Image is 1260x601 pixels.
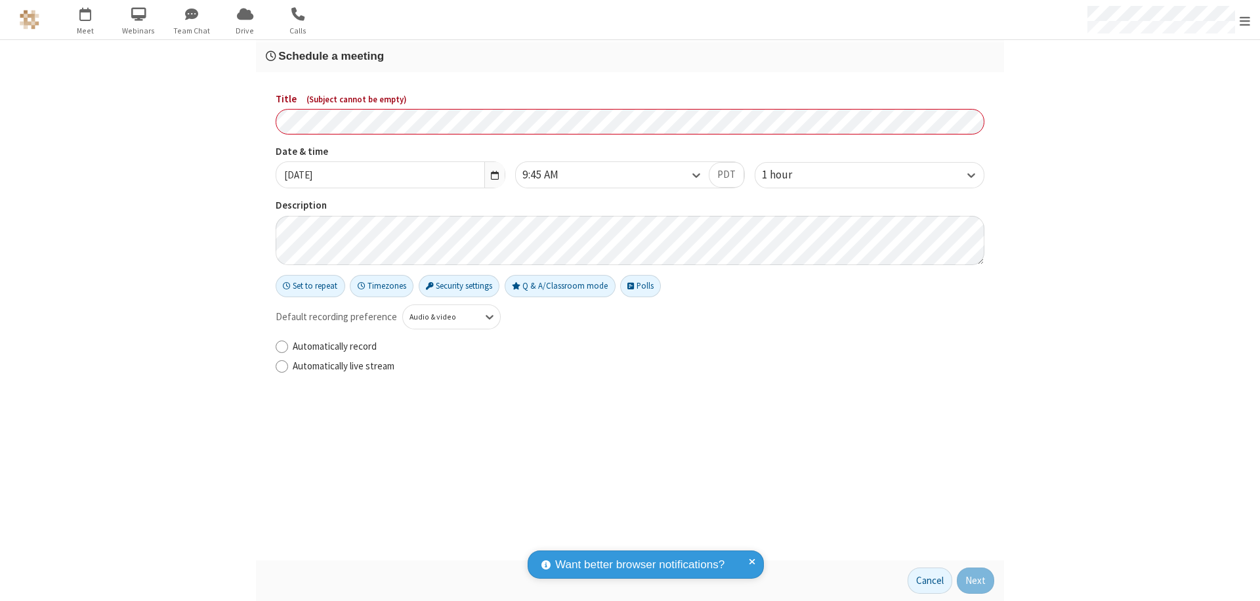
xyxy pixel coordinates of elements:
label: Description [276,198,984,213]
div: Audio & video [409,311,472,323]
iframe: Chat [1227,567,1250,592]
button: Cancel [908,568,952,594]
button: Timezones [350,275,413,297]
span: Calls [274,25,323,37]
span: Schedule a meeting [278,49,384,62]
span: Drive [220,25,270,37]
div: 9:45 AM [522,167,581,184]
span: Webinars [114,25,163,37]
span: Team Chat [167,25,217,37]
label: Title [276,92,984,107]
label: Automatically record [293,339,984,354]
img: QA Selenium DO NOT DELETE OR CHANGE [20,10,39,30]
span: Meet [61,25,110,37]
button: Next [957,568,994,594]
div: 1 hour [762,167,814,184]
label: Automatically live stream [293,359,984,374]
button: Set to repeat [276,275,345,297]
span: ( Subject cannot be empty ) [306,94,407,105]
button: Security settings [419,275,500,297]
button: Q & A/Classroom mode [505,275,616,297]
button: PDT [709,162,744,188]
span: Default recording preference [276,310,397,325]
button: Polls [620,275,661,297]
span: Want better browser notifications? [555,556,724,573]
label: Date & time [276,144,505,159]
